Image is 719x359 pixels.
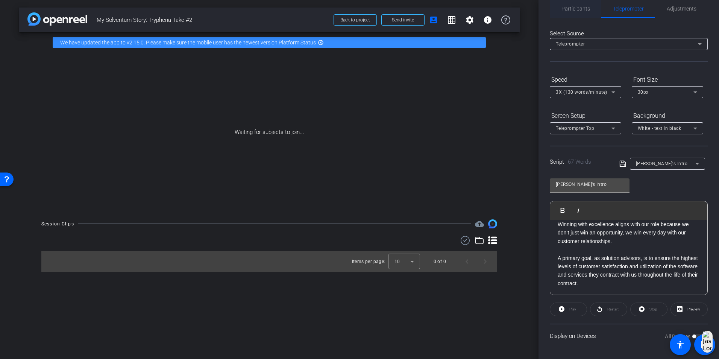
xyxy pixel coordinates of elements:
[476,253,494,271] button: Next page
[667,6,696,11] span: Adjustments
[392,17,414,23] span: Send invite
[340,17,370,23] span: Back to project
[334,14,377,26] button: Back to project
[97,12,329,27] span: My Solventum Story: Tryphena Take #2
[632,110,703,122] div: Background
[613,6,644,11] span: Teleprompter
[550,324,708,348] div: Display on Devices
[550,110,621,122] div: Screen Setup
[676,340,685,349] mat-icon: accessibility
[558,245,700,288] p: A primary goal, as solution advisors, is to ensure the highest levels of customer satisfaction an...
[318,40,324,46] mat-icon: highlight_off
[665,333,692,340] label: All Devices
[475,219,484,228] mat-icon: cloud_upload
[556,180,623,189] input: Title
[352,258,385,265] div: Items per page:
[636,161,688,166] span: [PERSON_NAME]'s Intro
[483,15,492,24] mat-icon: info
[556,126,594,131] span: Teleprompter Top
[465,15,474,24] mat-icon: settings
[558,212,700,246] p: Winning with excellence aligns with our role because we don’t just win an opportunity, we win eve...
[556,41,585,47] span: Teleprompter
[700,340,709,349] mat-icon: message
[429,15,438,24] mat-icon: account_box
[632,73,703,86] div: Font Size
[488,219,497,228] img: Session clips
[434,258,446,265] div: 0 of 0
[638,90,649,95] span: 30px
[447,15,456,24] mat-icon: grid_on
[687,307,700,311] span: Preview
[27,12,87,26] img: app-logo
[556,90,607,95] span: 3X (130 words/minute)
[550,73,621,86] div: Speed
[458,253,476,271] button: Previous page
[53,37,486,48] div: We have updated the app to v2.15.0. Please make sure the mobile user has the newest version.
[550,29,708,38] div: Select Source
[568,158,591,165] span: 67 Words
[638,126,681,131] span: White - text in black
[561,6,590,11] span: Participants
[41,220,74,228] div: Session Clips
[279,40,316,46] a: Platform Status
[19,53,520,212] div: Waiting for subjects to join...
[670,303,708,316] button: Preview
[550,158,609,166] div: Script
[381,14,425,26] button: Send invite
[475,219,484,228] span: Destinations for your clips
